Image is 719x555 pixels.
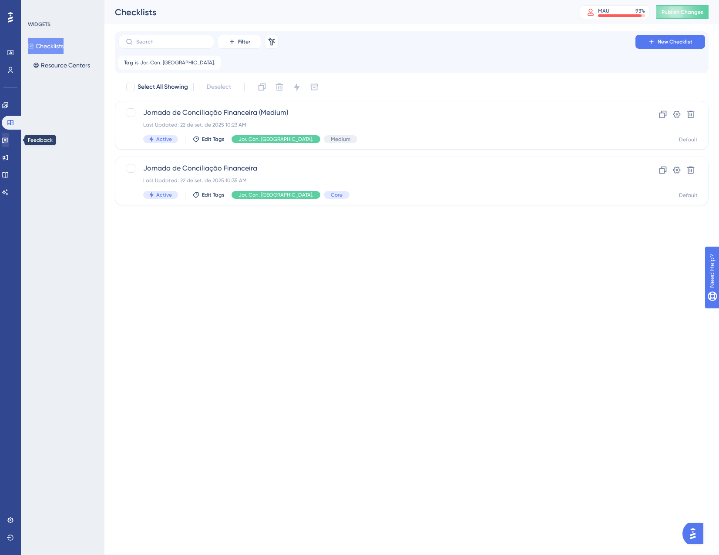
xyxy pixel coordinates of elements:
[331,136,350,143] span: Medium
[239,191,313,198] span: Jor. Con. [GEOGRAPHIC_DATA].
[658,38,692,45] span: New Checklist
[143,177,611,184] div: Last Updated: 22 de set. de 2025 10:35 AM
[218,35,261,49] button: Filter
[28,57,95,73] button: Resource Centers
[20,2,54,13] span: Need Help?
[239,136,313,143] span: Jor. Con. [GEOGRAPHIC_DATA].
[679,192,698,199] div: Default
[635,35,705,49] button: New Checklist
[140,59,215,66] span: Jor. Con. [GEOGRAPHIC_DATA].
[207,82,231,92] span: Deselect
[192,191,225,198] button: Edit Tags
[331,191,343,198] span: Core
[238,38,250,45] span: Filter
[662,9,703,16] span: Publish Changes
[143,107,611,118] span: Jornada de Conciliação Financeira (Medium)
[135,59,138,66] span: is
[192,136,225,143] button: Edit Tags
[202,136,225,143] span: Edit Tags
[28,21,50,28] div: WIDGETS
[635,7,645,14] div: 93 %
[598,7,609,14] div: MAU
[682,521,709,547] iframe: UserGuiding AI Assistant Launcher
[679,136,698,143] div: Default
[138,82,188,92] span: Select All Showing
[156,136,172,143] span: Active
[136,39,207,45] input: Search
[199,79,239,95] button: Deselect
[28,38,64,54] button: Checklists
[156,191,172,198] span: Active
[143,163,611,174] span: Jornada de Conciliação Financeira
[202,191,225,198] span: Edit Tags
[124,59,133,66] span: Tag
[656,5,709,19] button: Publish Changes
[115,6,558,18] div: Checklists
[143,121,611,128] div: Last Updated: 22 de set. de 2025 10:23 AM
